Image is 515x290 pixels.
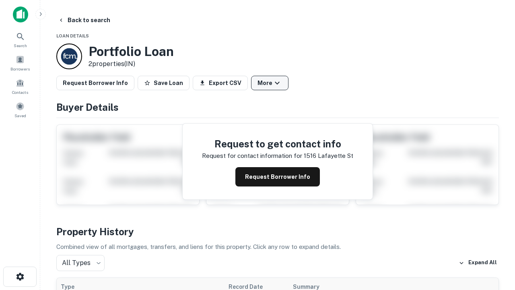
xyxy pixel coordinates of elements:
button: More [251,76,288,90]
button: Expand All [457,257,499,269]
p: 1516 lafayette st [304,151,353,161]
button: Export CSV [193,76,248,90]
img: capitalize-icon.png [13,6,28,23]
iframe: Chat Widget [475,226,515,264]
p: Request for contact information for [202,151,302,161]
a: Borrowers [2,52,38,74]
h4: Property History [56,224,499,239]
a: Search [2,29,38,50]
h4: Buyer Details [56,100,499,114]
span: Contacts [12,89,28,95]
button: Request Borrower Info [235,167,320,186]
span: Borrowers [10,66,30,72]
p: Combined view of all mortgages, transfers, and liens for this property. Click any row to expand d... [56,242,499,252]
span: Saved [14,112,26,119]
button: Back to search [55,13,113,27]
a: Saved [2,99,38,120]
a: Contacts [2,75,38,97]
button: Save Loan [138,76,190,90]
button: Request Borrower Info [56,76,134,90]
span: Search [14,42,27,49]
h3: Portfolio Loan [89,44,174,59]
h4: Request to get contact info [202,137,353,151]
span: Loan Details [56,33,89,38]
div: All Types [56,255,105,271]
p: 2 properties (IN) [89,59,174,69]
